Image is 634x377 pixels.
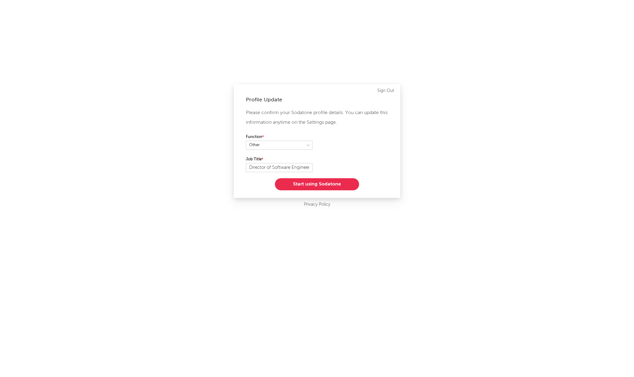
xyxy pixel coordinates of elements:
[304,201,330,208] a: Privacy Policy
[246,133,312,141] label: Function
[246,96,388,103] div: Profile Update
[246,156,312,163] label: Job Title
[275,178,359,190] button: Start using Sodatone
[377,87,394,94] a: Sign Out
[246,108,388,127] p: Please confirm your Sodatone profile details. You can update this information anytime on the Sett...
